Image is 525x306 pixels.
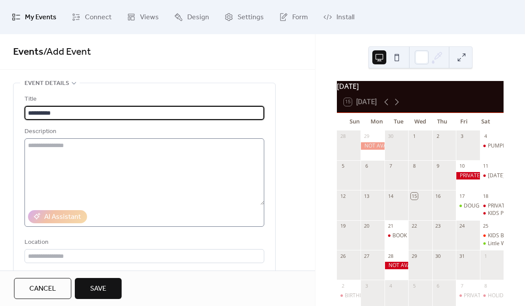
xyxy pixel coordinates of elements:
div: KIDS BIRTHDAY PARTY [480,232,504,239]
a: Events [13,42,43,62]
div: 7 [458,282,465,289]
div: 7 [387,163,394,169]
div: 24 [458,223,465,229]
div: 31 [458,253,465,259]
div: 2 [339,282,346,289]
button: Save [75,278,122,299]
div: 16 [435,193,441,199]
div: BOOK CLUB MEET UP [392,232,445,239]
div: KIDS PARTY [480,210,504,217]
div: PRIVATE HOLIDAY PARTY [456,292,479,299]
div: 8 [483,282,489,289]
div: 11 [483,163,489,169]
div: 3 [363,282,370,289]
div: Description [24,127,262,137]
div: Sat [475,113,497,130]
div: Little Witches and Wizards Spell Jar Workshop - Saturday 25th Oct 11am -1.30pm [480,240,504,247]
div: 18 [483,193,489,199]
div: 4 [483,133,489,140]
span: Save [90,284,106,294]
div: NOT AVAILABLE [385,262,408,269]
div: [DATE] [337,81,504,91]
div: 5 [339,163,346,169]
div: 20 [363,223,370,229]
div: 29 [363,133,370,140]
div: Fri [453,113,475,130]
div: 10 [458,163,465,169]
div: 19 [339,223,346,229]
div: 13 [363,193,370,199]
div: BIRTHDAY PARTY [345,292,387,299]
div: 30 [435,253,441,259]
div: 30 [387,133,394,140]
div: 8 [411,163,417,169]
div: Sun [344,113,366,130]
div: 4 [387,282,394,289]
div: Tue [388,113,409,130]
a: Install [317,4,361,31]
div: PRIVATE EVENT [456,172,479,179]
span: / Add Event [43,42,91,62]
span: Link to Google Maps [35,270,90,281]
span: Settings [238,11,264,25]
div: 17 [458,193,465,199]
div: THANKSGIVING PUMPKIN CANDLE POUR WORKSHOP - SAT 11TH OCT [480,172,504,179]
div: 15 [411,193,417,199]
div: 9 [435,163,441,169]
div: 28 [339,133,346,140]
div: 6 [363,163,370,169]
div: PRIVATE HOLIDAY PARTY [464,292,525,299]
div: NOT AVAILABLE [360,142,384,150]
span: Connect [85,11,112,25]
div: 26 [339,253,346,259]
span: Install [336,11,354,25]
span: Form [292,11,308,25]
div: KIDS PARTY [488,210,516,217]
a: Views [120,4,165,31]
span: Event details [24,78,69,89]
div: Title [24,94,262,105]
div: BIRTHDAY PARTY [337,292,360,299]
div: Wed [409,113,431,130]
div: PUMPKIN CANDLE POUR WORKSHOP [480,142,504,150]
div: 27 [363,253,370,259]
a: Form [273,4,315,31]
span: My Events [25,11,56,25]
span: Design [187,11,209,25]
div: Thu [431,113,453,130]
a: Design [168,4,216,31]
div: HOLIDAY PORCH DUO WORKSHOP 6-9PM [480,292,504,299]
div: 6 [435,282,441,289]
span: Views [140,11,159,25]
div: 14 [387,193,394,199]
span: Cancel [29,284,56,294]
div: 1 [411,133,417,140]
div: 5 [411,282,417,289]
div: BOOK CLUB MEET UP [385,232,408,239]
div: 29 [411,253,417,259]
div: 2 [435,133,441,140]
div: DOUGH BOWL CANDLE POURING WORKSHOP - FRI 17TH OCT - 7PM-9PM [456,202,479,210]
div: Mon [366,113,388,130]
div: 23 [435,223,441,229]
div: Location [24,237,262,248]
div: 1 [483,253,489,259]
a: My Events [5,4,63,31]
div: 12 [339,193,346,199]
div: 25 [483,223,489,229]
div: 3 [458,133,465,140]
div: PRIVATE WORKSHOP [480,202,504,210]
a: Settings [218,4,270,31]
button: Cancel [14,278,71,299]
div: 21 [387,223,394,229]
div: 28 [387,253,394,259]
a: Connect [65,4,118,31]
div: 22 [411,223,417,229]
